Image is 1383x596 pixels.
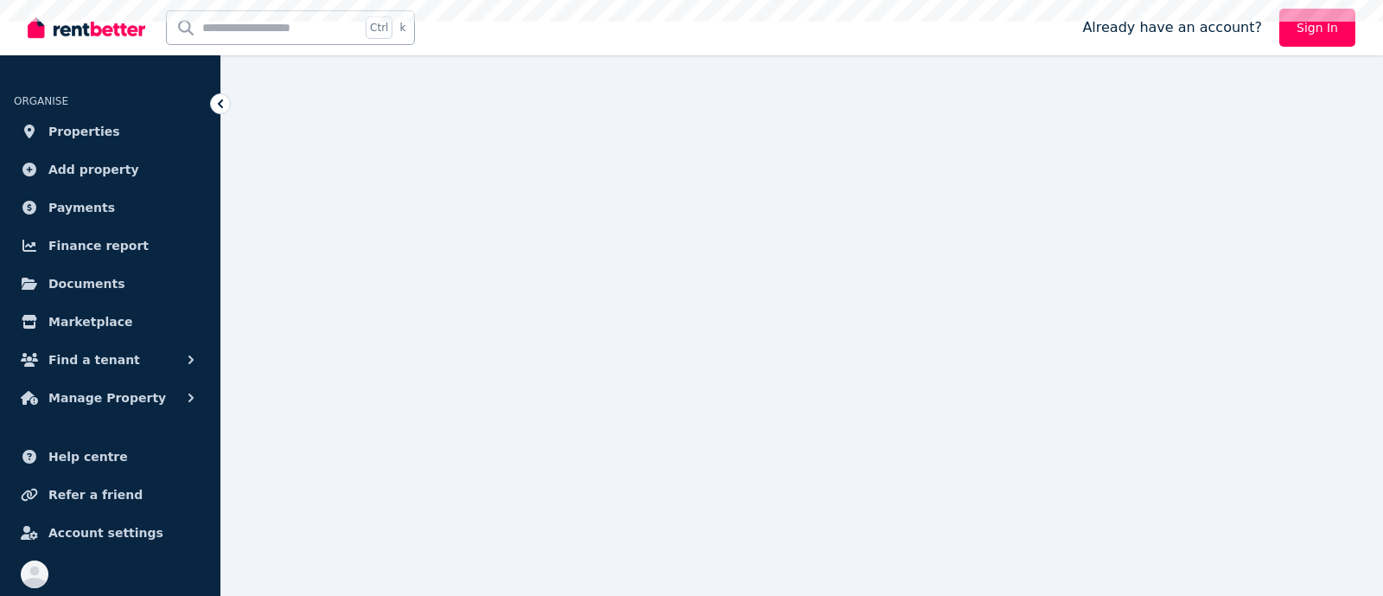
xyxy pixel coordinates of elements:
[14,439,207,474] a: Help centre
[1279,9,1355,47] a: Sign In
[28,15,145,41] img: RentBetter
[14,114,207,149] a: Properties
[14,304,207,339] a: Marketplace
[14,343,207,377] button: Find a tenant
[48,446,128,467] span: Help centre
[48,197,115,218] span: Payments
[48,273,125,294] span: Documents
[366,16,392,39] span: Ctrl
[14,477,207,512] a: Refer a friend
[14,516,207,550] a: Account settings
[14,152,207,187] a: Add property
[48,484,143,505] span: Refer a friend
[14,228,207,263] a: Finance report
[14,381,207,415] button: Manage Property
[14,266,207,301] a: Documents
[14,95,68,107] span: ORGANISE
[48,522,163,543] span: Account settings
[14,190,207,225] a: Payments
[399,21,405,35] span: k
[48,388,166,408] span: Manage Property
[48,311,132,332] span: Marketplace
[48,159,139,180] span: Add property
[48,349,140,370] span: Find a tenant
[48,235,149,256] span: Finance report
[1082,17,1262,38] span: Already have an account?
[48,121,120,142] span: Properties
